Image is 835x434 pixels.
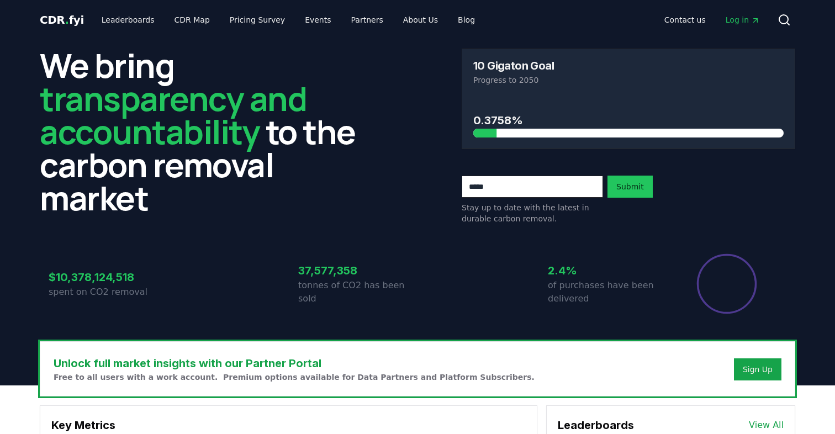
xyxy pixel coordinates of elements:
[548,262,667,279] h3: 2.4%
[296,10,340,30] a: Events
[462,202,603,224] p: Stay up to date with the latest in durable carbon removal.
[696,253,758,315] div: Percentage of sales delivered
[394,10,447,30] a: About Us
[734,358,781,380] button: Sign Up
[656,10,715,30] a: Contact us
[473,60,554,71] h3: 10 Gigaton Goal
[749,419,784,432] a: View All
[49,269,168,285] h3: $10,378,124,518
[49,285,168,299] p: spent on CO2 removal
[221,10,294,30] a: Pricing Survey
[449,10,484,30] a: Blog
[93,10,484,30] nav: Main
[548,279,667,305] p: of purchases have been delivered
[473,75,784,86] p: Progress to 2050
[40,49,373,214] h2: We bring to the carbon removal market
[473,112,784,129] h3: 0.3758%
[40,12,84,28] a: CDR.fyi
[726,14,760,25] span: Log in
[656,10,769,30] nav: Main
[298,262,417,279] h3: 37,577,358
[717,10,769,30] a: Log in
[558,417,634,433] h3: Leaderboards
[93,10,163,30] a: Leaderboards
[166,10,219,30] a: CDR Map
[40,76,306,154] span: transparency and accountability
[65,13,69,27] span: .
[54,372,535,383] p: Free to all users with a work account. Premium options available for Data Partners and Platform S...
[40,13,84,27] span: CDR fyi
[298,279,417,305] p: tonnes of CO2 has been sold
[743,364,773,375] a: Sign Up
[342,10,392,30] a: Partners
[54,355,535,372] h3: Unlock full market insights with our Partner Portal
[607,176,653,198] button: Submit
[51,417,526,433] h3: Key Metrics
